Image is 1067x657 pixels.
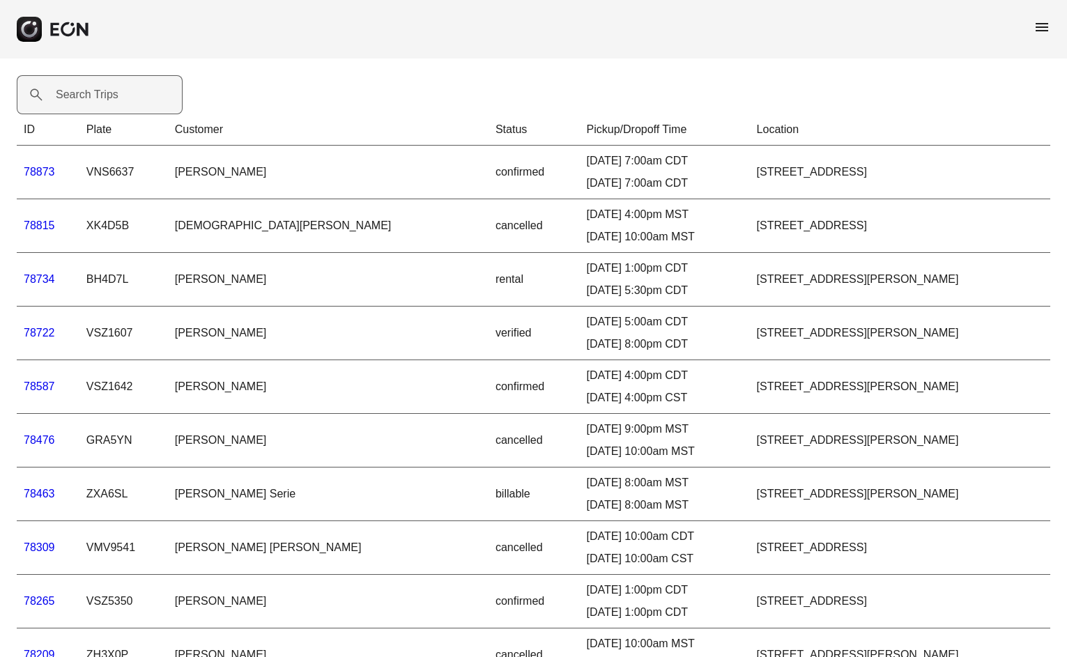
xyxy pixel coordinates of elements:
[587,604,743,621] div: [DATE] 1:00pm CDT
[587,229,743,245] div: [DATE] 10:00am MST
[79,521,168,575] td: VMV9541
[24,380,55,392] a: 78587
[24,434,55,446] a: 78476
[750,253,1050,307] td: [STREET_ADDRESS][PERSON_NAME]
[168,575,489,628] td: [PERSON_NAME]
[24,219,55,231] a: 78815
[587,336,743,353] div: [DATE] 8:00pm CDT
[750,360,1050,414] td: [STREET_ADDRESS][PERSON_NAME]
[79,575,168,628] td: VSZ5350
[79,414,168,467] td: GRA5YN
[587,260,743,277] div: [DATE] 1:00pm CDT
[750,307,1050,360] td: [STREET_ADDRESS][PERSON_NAME]
[587,528,743,545] div: [DATE] 10:00am CDT
[489,307,580,360] td: verified
[587,389,743,406] div: [DATE] 4:00pm CST
[587,282,743,299] div: [DATE] 5:30pm CDT
[750,146,1050,199] td: [STREET_ADDRESS]
[587,474,743,491] div: [DATE] 8:00am MST
[24,488,55,500] a: 78463
[79,307,168,360] td: VSZ1607
[168,199,489,253] td: [DEMOGRAPHIC_DATA][PERSON_NAME]
[587,314,743,330] div: [DATE] 5:00am CDT
[580,114,750,146] th: Pickup/Dropoff Time
[79,360,168,414] td: VSZ1642
[489,467,580,521] td: billable
[587,582,743,598] div: [DATE] 1:00pm CDT
[587,421,743,438] div: [DATE] 9:00pm MST
[750,575,1050,628] td: [STREET_ADDRESS]
[750,467,1050,521] td: [STREET_ADDRESS][PERSON_NAME]
[168,307,489,360] td: [PERSON_NAME]
[24,166,55,178] a: 78873
[489,253,580,307] td: rental
[750,199,1050,253] td: [STREET_ADDRESS]
[587,443,743,460] div: [DATE] 10:00am MST
[587,206,743,223] div: [DATE] 4:00pm MST
[168,521,489,575] td: [PERSON_NAME] [PERSON_NAME]
[489,521,580,575] td: cancelled
[587,550,743,567] div: [DATE] 10:00am CST
[79,199,168,253] td: XK4D5B
[168,360,489,414] td: [PERSON_NAME]
[168,114,489,146] th: Customer
[168,253,489,307] td: [PERSON_NAME]
[79,467,168,521] td: ZXA6SL
[79,146,168,199] td: VNS6637
[489,146,580,199] td: confirmed
[24,327,55,339] a: 78722
[489,199,580,253] td: cancelled
[587,153,743,169] div: [DATE] 7:00am CDT
[750,521,1050,575] td: [STREET_ADDRESS]
[587,175,743,192] div: [DATE] 7:00am CDT
[587,497,743,513] div: [DATE] 8:00am MST
[56,86,118,103] label: Search Trips
[750,414,1050,467] td: [STREET_ADDRESS][PERSON_NAME]
[168,467,489,521] td: [PERSON_NAME] Serie
[24,595,55,607] a: 78265
[79,253,168,307] td: BH4D7L
[587,367,743,384] div: [DATE] 4:00pm CDT
[750,114,1050,146] th: Location
[24,541,55,553] a: 78309
[168,146,489,199] td: [PERSON_NAME]
[489,414,580,467] td: cancelled
[489,575,580,628] td: confirmed
[168,414,489,467] td: [PERSON_NAME]
[1034,19,1050,36] span: menu
[24,273,55,285] a: 78734
[587,635,743,652] div: [DATE] 10:00am MST
[489,114,580,146] th: Status
[17,114,79,146] th: ID
[79,114,168,146] th: Plate
[489,360,580,414] td: confirmed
